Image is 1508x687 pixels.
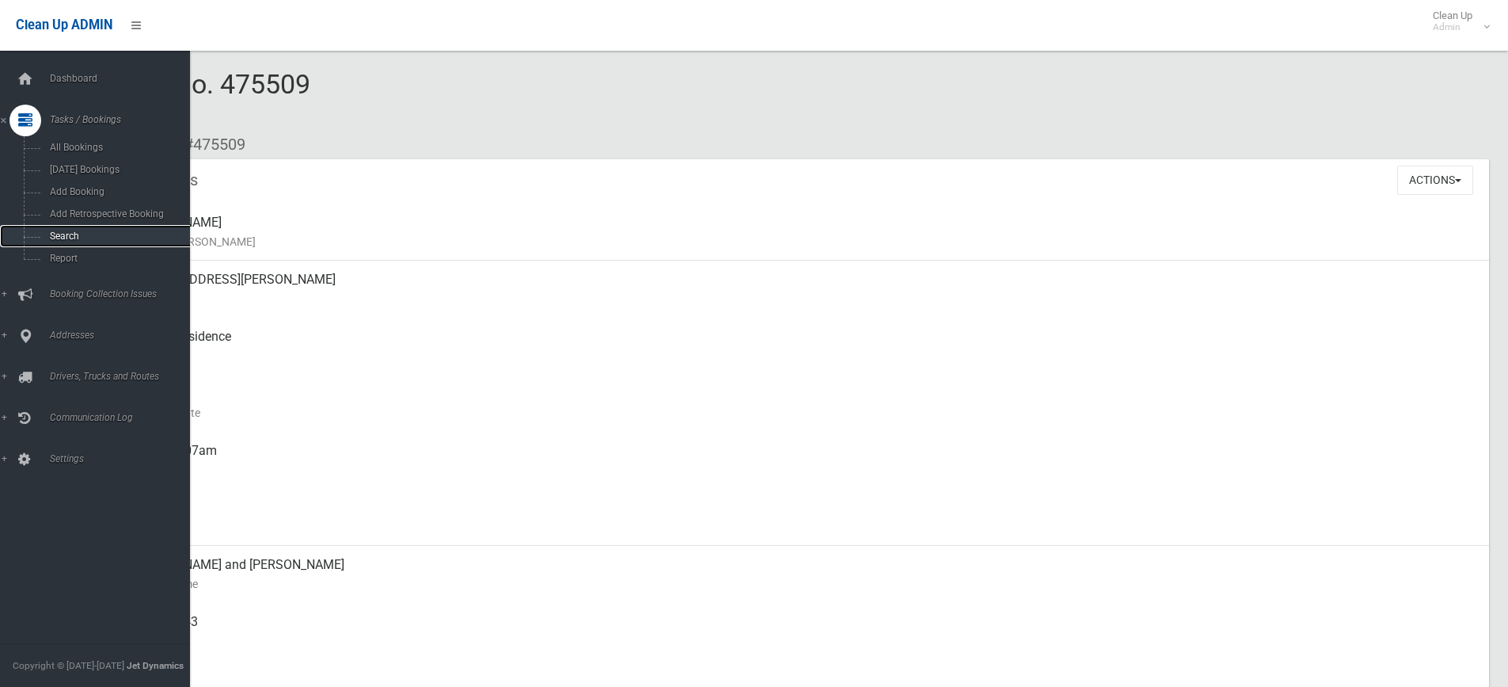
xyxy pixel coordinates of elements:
[127,318,1476,375] div: Front of Residence
[127,289,1476,308] small: Address
[1397,166,1473,195] button: Actions
[45,330,202,341] span: Addresses
[127,489,1476,546] div: [DATE]
[127,403,1476,422] small: Collection Date
[127,632,1476,651] small: Mobile
[127,603,1476,660] div: 0433097743
[1433,21,1472,33] small: Admin
[127,375,1476,432] div: [DATE]
[45,253,188,264] span: Report
[127,432,1476,489] div: [DATE] 10:07am
[127,232,1476,251] small: Name of [PERSON_NAME]
[16,17,112,32] span: Clean Up ADMIN
[127,346,1476,365] small: Pickup Point
[1425,10,1488,33] span: Clean Up
[45,412,202,423] span: Communication Log
[45,231,188,242] span: Search
[45,186,188,197] span: Add Booking
[45,73,202,84] span: Dashboard
[13,660,124,671] span: Copyright © [DATE]-[DATE]
[45,371,202,382] span: Drivers, Trucks and Routes
[45,164,188,175] span: [DATE] Bookings
[127,574,1476,593] small: Contact Name
[127,204,1476,261] div: [PERSON_NAME]
[127,460,1476,479] small: Collected At
[45,453,202,464] span: Settings
[127,261,1476,318] div: [STREET_ADDRESS][PERSON_NAME]
[127,546,1476,603] div: [PERSON_NAME] and [PERSON_NAME]
[45,208,188,219] span: Add Retrospective Booking
[173,130,245,159] li: #475509
[45,142,188,153] span: All Bookings
[45,114,202,125] span: Tasks / Bookings
[45,288,202,300] span: Booking Collection Issues
[70,68,310,130] span: Booking No. 475509
[127,517,1476,536] small: Zone
[127,660,184,671] strong: Jet Dynamics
